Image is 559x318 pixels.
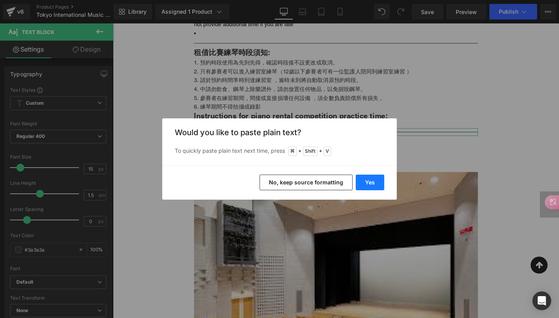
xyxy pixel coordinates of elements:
[532,291,551,310] div: Open Intercom Messenger
[324,146,331,156] span: V
[86,93,292,102] strong: Instructions for piano rental competition practice time:
[224,111,249,120] span: Separator
[86,37,387,46] li: 預約時段使用為先到先得，確認時段後不設更改或取消。
[319,147,322,155] span: +
[86,65,387,74] li: 中請勿飲食、鋼琴上除樂譜外，請勿放置任何物品，以免損毀鋼琴。
[175,128,384,137] h3: Would you like to paste plain text?
[356,175,384,190] button: Yes
[86,84,387,93] li: 練琴期間不得拍攝或錄影
[86,46,387,55] li: 只有參賽者可以進入練習室練琴（12歲以下參賽者可有一位監護人陪同到練習室練習 ）
[86,119,387,131] h5: [GEOGRAPHIC_DATA] | Rehearsal Venue:
[260,175,353,190] button: No, keep source formatting
[86,55,387,65] li: 請於預約時間準時到達練習室 ，逾時未到將自動取消原預約時段。
[249,111,257,120] a: Expand / Collapse
[298,147,301,155] span: +
[86,74,387,84] li: 參賽者在練習期間，間接或直接損壞任何設備 ，須全數負責賠償所有損失 。
[175,146,384,156] p: To quickly paste plain text next time, press
[303,146,317,156] span: Shift
[86,25,387,37] h5: 租借比賽練琴時段須知:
